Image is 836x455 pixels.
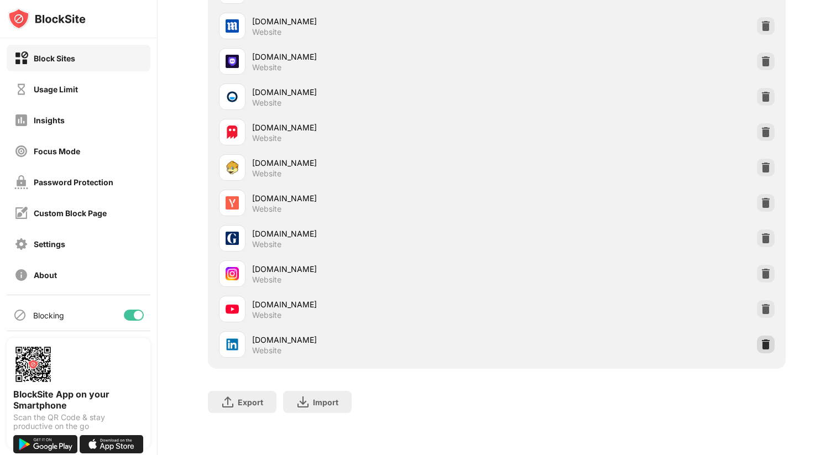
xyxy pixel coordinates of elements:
img: favicons [226,302,239,316]
img: favicons [226,196,239,210]
div: [DOMAIN_NAME] [252,228,497,239]
div: Website [252,133,281,143]
div: Website [252,169,281,179]
img: block-on.svg [14,51,28,65]
div: Website [252,98,281,108]
div: Website [252,62,281,72]
img: insights-off.svg [14,113,28,127]
img: favicons [226,90,239,103]
div: Import [313,398,338,407]
div: [DOMAIN_NAME] [252,86,497,98]
div: Website [252,346,281,355]
img: download-on-the-app-store.svg [80,435,144,453]
img: options-page-qr-code.png [13,344,53,384]
img: blocking-icon.svg [13,308,27,322]
div: [DOMAIN_NAME] [252,334,497,346]
img: get-it-on-google-play.svg [13,435,77,453]
div: Focus Mode [34,147,80,156]
div: [DOMAIN_NAME] [252,263,497,275]
div: Website [252,275,281,285]
img: settings-off.svg [14,237,28,251]
div: Website [252,239,281,249]
div: Usage Limit [34,85,78,94]
div: Block Sites [34,54,75,63]
div: Scan the QR Code & stay productive on the go [13,413,144,431]
img: password-protection-off.svg [14,175,28,189]
div: [DOMAIN_NAME] [252,192,497,204]
img: time-usage-off.svg [14,82,28,96]
div: [DOMAIN_NAME] [252,157,497,169]
div: BlockSite App on your Smartphone [13,389,144,411]
div: Export [238,398,263,407]
div: [DOMAIN_NAME] [252,15,497,27]
img: favicons [226,338,239,351]
div: Website [252,310,281,320]
div: Custom Block Page [34,208,107,218]
div: [DOMAIN_NAME] [252,122,497,133]
img: favicons [226,267,239,280]
div: Website [252,204,281,214]
div: Password Protection [34,177,113,187]
div: Website [252,27,281,37]
img: favicons [226,55,239,68]
img: favicons [226,161,239,174]
img: favicons [226,232,239,245]
div: [DOMAIN_NAME] [252,299,497,310]
img: logo-blocksite.svg [8,8,86,30]
div: Settings [34,239,65,249]
img: about-off.svg [14,268,28,282]
div: Insights [34,116,65,125]
div: [DOMAIN_NAME] [252,51,497,62]
img: favicons [226,125,239,139]
div: Blocking [33,311,64,320]
img: favicons [226,19,239,33]
img: focus-off.svg [14,144,28,158]
div: About [34,270,57,280]
img: customize-block-page-off.svg [14,206,28,220]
